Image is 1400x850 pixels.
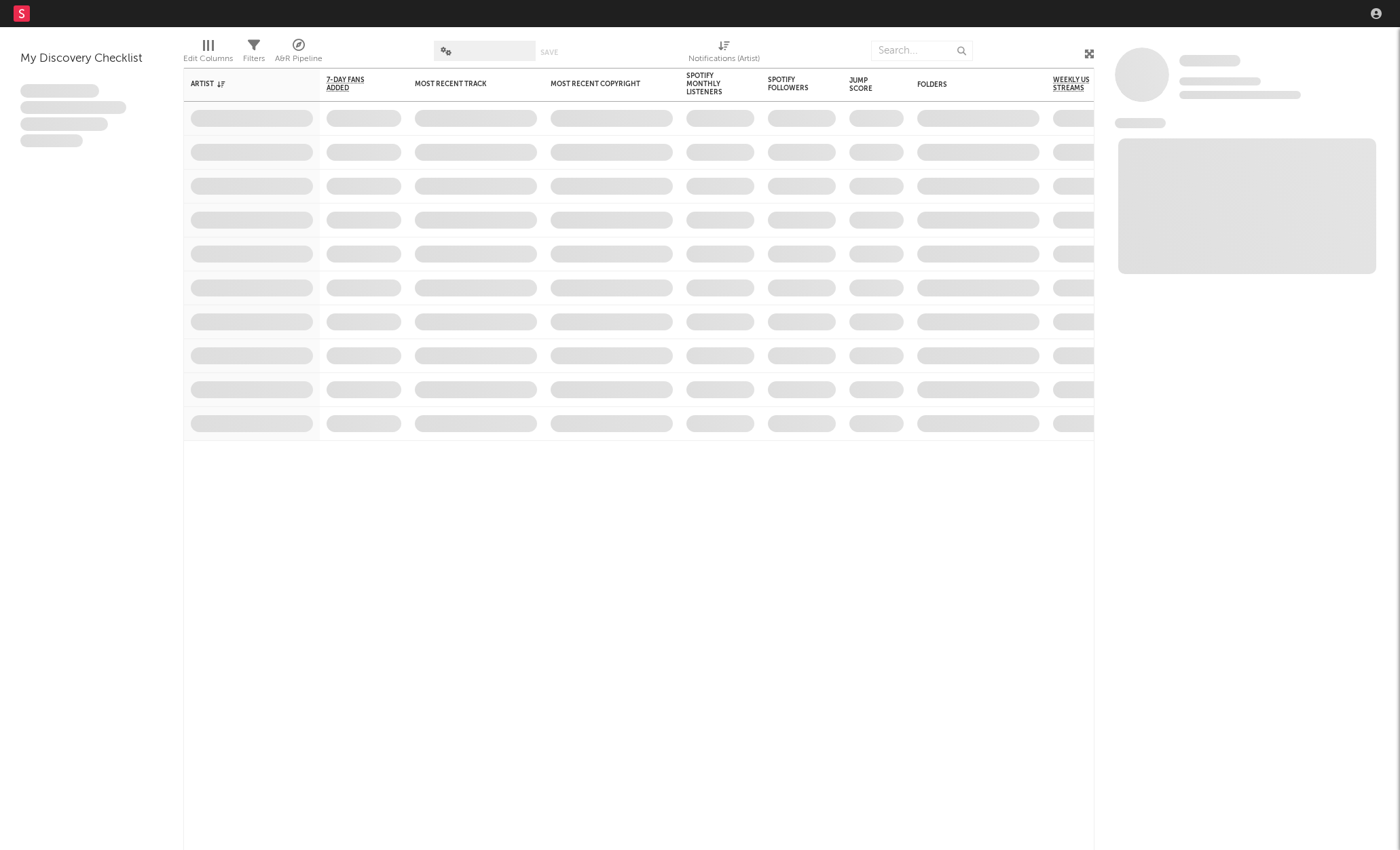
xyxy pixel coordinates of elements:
div: Notifications (Artist) [688,34,760,73]
span: Aliquam viverra [20,134,83,148]
div: Edit Columns [183,51,233,67]
button: Save [540,49,558,56]
div: Artist [191,80,293,88]
span: Some Artist [1179,55,1240,66]
div: Most Recent Track [415,80,517,88]
div: Folders [917,81,1019,89]
span: Lorem ipsum dolor [20,84,99,98]
div: Most Recent Copyright [551,80,652,88]
span: 0 fans last week [1179,91,1301,99]
span: 7-Day Fans Added [327,76,381,92]
div: Jump Score [849,77,883,93]
div: Spotify Followers [768,76,815,92]
span: News Feed [1115,118,1166,128]
div: My Discovery Checklist [20,51,163,67]
div: A&R Pipeline [275,51,323,67]
div: Filters [243,34,265,73]
div: Notifications (Artist) [688,51,760,67]
div: Edit Columns [183,34,233,73]
span: Tracking Since: [DATE] [1179,77,1261,85]
input: Search... [871,41,973,61]
span: Praesent ac interdum [20,117,108,131]
div: Filters [243,51,265,67]
span: Weekly US Streams [1053,76,1101,92]
div: Spotify Monthly Listeners [686,72,734,96]
div: A&R Pipeline [275,34,323,73]
span: Integer aliquet in purus et [20,101,126,115]
a: Some Artist [1179,54,1240,68]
